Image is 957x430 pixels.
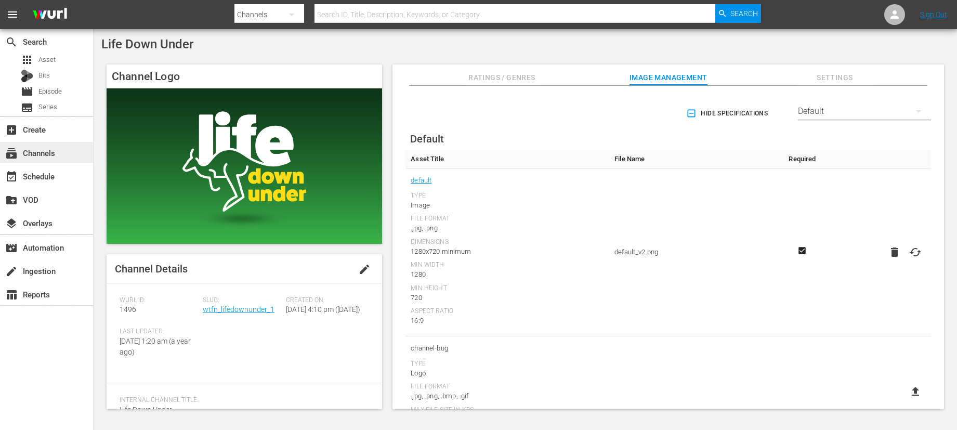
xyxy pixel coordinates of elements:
[463,71,541,84] span: Ratings / Genres
[411,200,604,211] div: Image
[411,307,604,316] div: Aspect Ratio
[5,171,18,183] span: Schedule
[798,97,931,126] div: Default
[5,289,18,301] span: Reports
[120,305,136,314] span: 1496
[411,261,604,269] div: Min Width
[411,246,604,257] div: 1280x720 minimum
[38,102,57,112] span: Series
[101,37,193,51] span: Life Down Under
[730,4,758,23] span: Search
[120,396,364,405] span: Internal Channel Title:
[411,192,604,200] div: Type
[5,265,18,278] span: Ingestion
[920,10,947,19] a: Sign Out
[411,174,431,187] a: default
[411,391,604,401] div: .jpg, .png, .bmp, .gif
[38,55,56,65] span: Asset
[6,8,19,21] span: menu
[120,406,172,414] span: Life Down Under
[411,284,604,293] div: Min Height
[107,88,382,243] img: Life Down Under
[21,54,33,66] span: Asset
[688,108,768,119] span: Hide Specifications
[5,194,18,206] span: VOD
[411,316,604,326] div: 16:9
[21,85,33,98] span: Episode
[203,305,274,314] a: wtfn_lifedownunder_1
[411,215,604,223] div: File Format
[410,133,444,145] span: Default
[352,257,377,282] button: edit
[411,238,604,246] div: Dimensions
[684,99,772,128] button: Hide Specifications
[286,305,360,314] span: [DATE] 4:10 pm ([DATE])
[5,147,18,160] span: Channels
[411,383,604,391] div: File Format
[38,86,62,97] span: Episode
[796,246,808,255] svg: Required
[411,342,604,355] span: channel-bug
[411,406,604,414] div: Max File Size In Kbs
[38,70,50,81] span: Bits
[120,296,198,305] span: Wurl ID:
[609,150,781,168] th: File Name
[5,217,18,230] span: Overlays
[5,124,18,136] span: Create
[411,223,604,233] div: .jpg, .png
[715,4,761,23] button: Search
[21,70,33,82] div: Bits
[203,296,281,305] span: Slug:
[358,263,371,276] span: edit
[411,360,604,368] div: Type
[120,337,191,356] span: [DATE] 1:20 am (a year ago)
[107,64,382,88] h4: Channel Logo
[286,296,364,305] span: Created On:
[796,71,874,84] span: Settings
[120,328,198,336] span: Last Updated:
[411,293,604,303] div: 720
[609,168,781,336] td: default_v2.png
[781,150,823,168] th: Required
[411,269,604,280] div: 1280
[115,263,188,275] span: Channel Details
[405,150,609,168] th: Asset Title
[411,368,604,379] div: Logo
[630,71,707,84] span: Image Management
[21,101,33,114] span: Series
[5,242,18,254] span: Automation
[5,36,18,48] span: Search
[25,3,75,27] img: ans4CAIJ8jUAAAAAAAAAAAAAAAAAAAAAAAAgQb4GAAAAAAAAAAAAAAAAAAAAAAAAJMjXAAAAAAAAAAAAAAAAAAAAAAAAgAT5G...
